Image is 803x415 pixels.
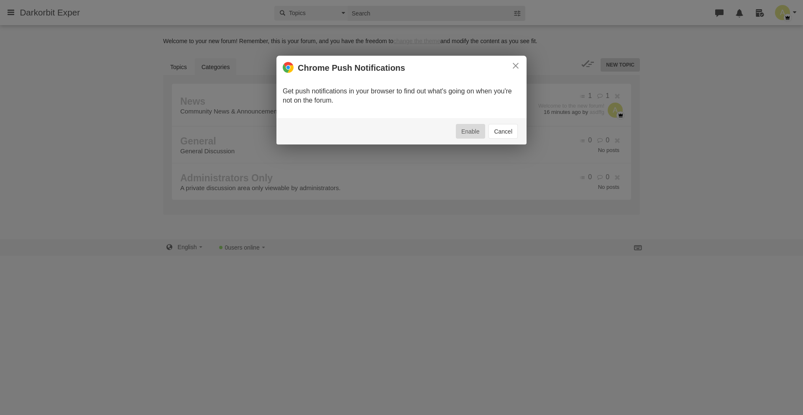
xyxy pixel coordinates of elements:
[488,124,518,139] button: Cancel
[332,63,405,72] span: Push Notifications
[298,63,330,72] span: Chrome
[283,87,520,106] p: Get push notifications in your browser to find out what's going on when you're not on the forum.
[456,124,485,139] button: Enable
[511,61,520,70] button: ×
